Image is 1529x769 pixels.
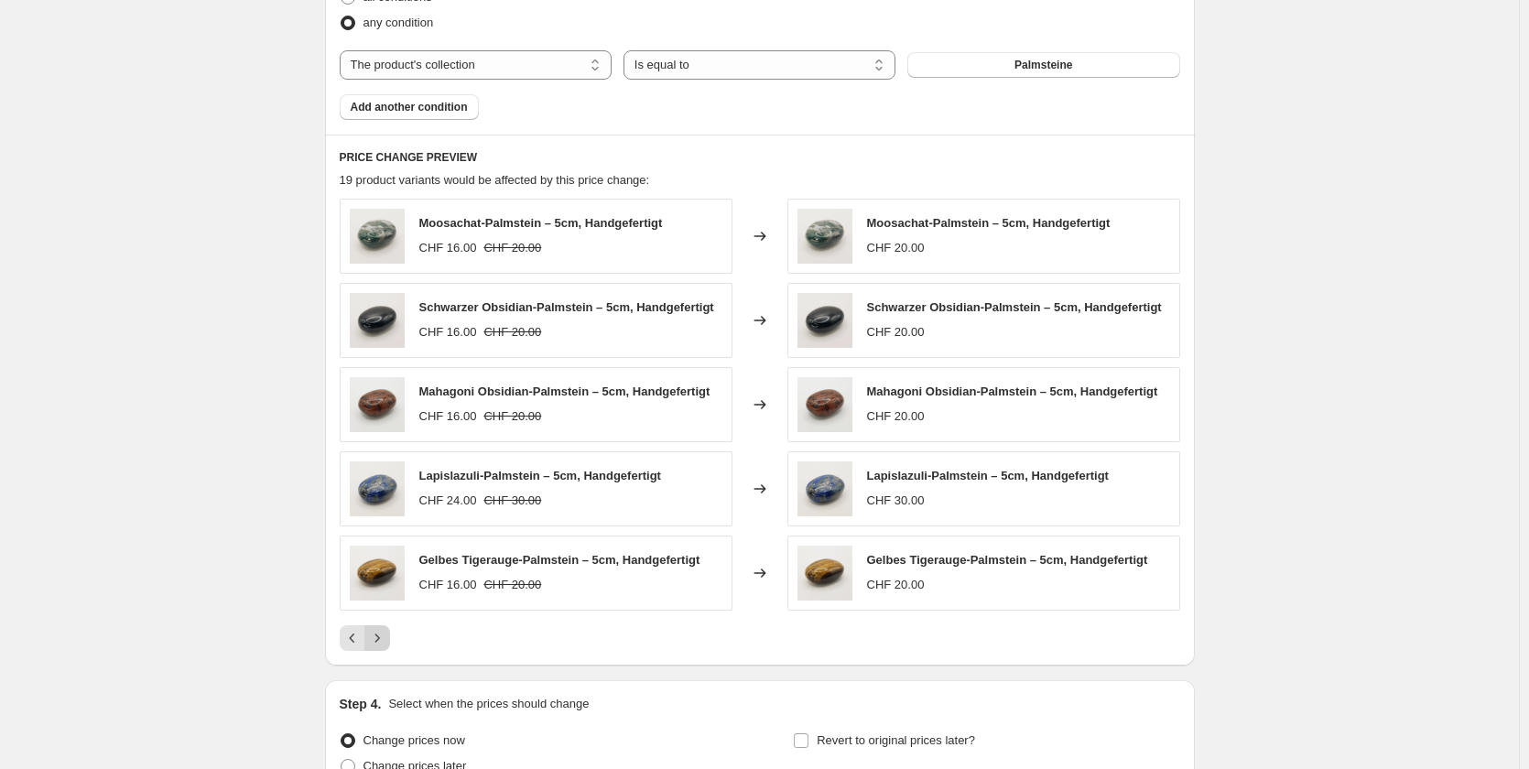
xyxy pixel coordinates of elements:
[797,546,852,601] img: 20250817_111151_80x.jpg
[867,241,925,255] span: CHF 20.00
[388,695,589,713] p: Select when the prices should change
[867,409,925,423] span: CHF 20.00
[340,695,382,713] h2: Step 4.
[363,16,434,29] span: any condition
[1014,58,1072,72] span: Palmsteine
[419,469,661,482] span: Lapislazuli-Palmstein – 5cm, Handgefertigt
[797,377,852,432] img: 20250817_112157_80x.jpg
[797,293,852,348] img: 20250817_113410_80x.jpg
[419,409,477,423] span: CHF 16.00
[419,300,714,314] span: Schwarzer Obsidian-Palmstein – 5cm, Handgefertigt
[350,209,405,264] img: 20250817_112834_80x.jpg
[867,578,925,591] span: CHF 20.00
[363,733,465,747] span: Change prices now
[419,325,477,339] span: CHF 16.00
[340,150,1180,165] h6: PRICE CHANGE PREVIEW
[419,216,663,230] span: Moosachat-Palmstein – 5cm, Handgefertigt
[350,461,405,516] img: 20250817_112045_80x.jpg
[867,325,925,339] span: CHF 20.00
[350,293,405,348] img: 20250817_113410_80x.jpg
[483,325,541,339] span: CHF 20.00
[419,553,700,567] span: Gelbes Tigerauge-Palmstein – 5cm, Handgefertigt
[867,493,925,507] span: CHF 30.00
[350,546,405,601] img: 20250817_111151_80x.jpg
[867,384,1158,398] span: Mahagoni Obsidian-Palmstein – 5cm, Handgefertigt
[867,300,1162,314] span: Schwarzer Obsidian-Palmstein – 5cm, Handgefertigt
[483,493,541,507] span: CHF 30.00
[867,469,1109,482] span: Lapislazuli-Palmstein – 5cm, Handgefertigt
[797,461,852,516] img: 20250817_112045_80x.jpg
[340,94,479,120] button: Add another condition
[419,493,477,507] span: CHF 24.00
[350,377,405,432] img: 20250817_112157_80x.jpg
[419,578,477,591] span: CHF 16.00
[483,409,541,423] span: CHF 20.00
[867,553,1148,567] span: Gelbes Tigerauge-Palmstein – 5cm, Handgefertigt
[340,625,365,651] button: Previous
[419,241,477,255] span: CHF 16.00
[340,173,650,187] span: 19 product variants would be affected by this price change:
[817,733,975,747] span: Revert to original prices later?
[907,52,1179,78] button: Palmsteine
[340,625,390,651] nav: Pagination
[364,625,390,651] button: Next
[483,241,541,255] span: CHF 20.00
[867,216,1111,230] span: Moosachat-Palmstein – 5cm, Handgefertigt
[483,578,541,591] span: CHF 20.00
[351,100,468,114] span: Add another condition
[419,384,710,398] span: Mahagoni Obsidian-Palmstein – 5cm, Handgefertigt
[797,209,852,264] img: 20250817_112834_80x.jpg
